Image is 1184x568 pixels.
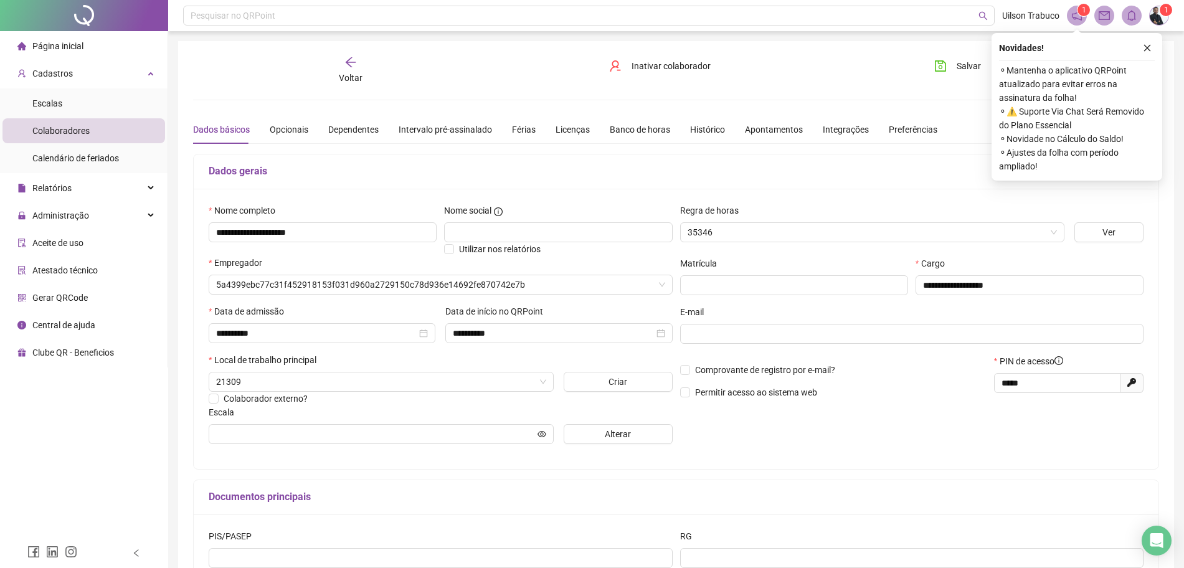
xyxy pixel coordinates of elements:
[32,69,73,78] span: Cadastros
[745,123,803,136] div: Apontamentos
[193,123,250,136] div: Dados básicos
[17,42,26,50] span: home
[1054,356,1063,365] span: info-circle
[680,257,725,270] label: Matrícula
[32,98,62,108] span: Escalas
[459,244,541,254] span: Utilizar nos relatórios
[999,64,1155,105] span: ⚬ Mantenha o aplicativo QRPoint atualizado para evitar erros na assinatura da folha!
[925,56,990,76] button: Salvar
[823,123,869,136] div: Integrações
[632,59,711,73] span: Inativar colaborador
[556,123,590,136] div: Licenças
[609,60,622,72] span: user-delete
[978,11,988,21] span: search
[46,546,59,558] span: linkedin
[17,293,26,302] span: qrcode
[444,204,491,217] span: Nome social
[17,266,26,275] span: solution
[209,256,270,270] label: Empregador
[209,204,283,217] label: Nome completo
[32,293,88,303] span: Gerar QRCode
[32,265,98,275] span: Atestado técnico
[17,348,26,357] span: gift
[680,305,712,319] label: E-mail
[209,490,1144,504] h5: Documentos principais
[1142,526,1172,556] div: Open Intercom Messenger
[339,73,362,83] span: Voltar
[605,427,631,441] span: Alterar
[1150,6,1168,25] img: 38507
[1000,354,1063,368] span: PIN de acesso
[216,372,546,391] span: 21309
[1099,10,1110,21] span: mail
[1126,10,1137,21] span: bell
[32,41,83,51] span: Página inicial
[17,239,26,247] span: audit
[1002,9,1059,22] span: Uilson Trabuco
[216,275,665,294] span: 5a4399ebc77c31f452918153f031d960a2729150c78d936e14692fe870742e7b
[690,123,725,136] div: Histórico
[494,207,503,216] span: info-circle
[680,204,747,217] label: Regra de horas
[600,56,720,76] button: Inativar colaborador
[1164,6,1168,14] span: 1
[999,41,1044,55] span: Novidades !
[17,321,26,329] span: info-circle
[132,549,141,557] span: left
[17,211,26,220] span: lock
[32,183,72,193] span: Relatórios
[1074,222,1144,242] button: Ver
[32,238,83,248] span: Aceite de uso
[209,405,242,419] label: Escala
[695,365,835,375] span: Comprovante de registro por e-mail?
[27,546,40,558] span: facebook
[680,529,700,543] label: RG
[564,372,672,392] button: Criar
[1102,225,1115,239] span: Ver
[17,69,26,78] span: user-add
[564,424,672,444] button: Alterar
[512,123,536,136] div: Férias
[209,305,292,318] label: Data de admissão
[445,305,551,318] label: Data de início no QRPoint
[1143,44,1152,52] span: close
[538,430,546,438] span: eye
[999,132,1155,146] span: ⚬ Novidade no Cálculo do Saldo!
[889,123,937,136] div: Preferências
[32,126,90,136] span: Colaboradores
[65,546,77,558] span: instagram
[224,394,308,404] span: Colaborador externo?
[209,353,324,367] label: Local de trabalho principal
[999,105,1155,132] span: ⚬ ⚠️ Suporte Via Chat Será Removido do Plano Essencial
[610,123,670,136] div: Banco de horas
[1160,4,1172,16] sup: Atualize o seu contato no menu Meus Dados
[209,164,1144,179] h5: Dados gerais
[688,223,1058,242] span: 35346
[328,123,379,136] div: Dependentes
[957,59,981,73] span: Salvar
[17,184,26,192] span: file
[32,320,95,330] span: Central de ajuda
[270,123,308,136] div: Opcionais
[934,60,947,72] span: save
[32,153,119,163] span: Calendário de feriados
[399,123,492,136] div: Intervalo pré-assinalado
[32,348,114,357] span: Clube QR - Beneficios
[209,529,260,543] label: PIS/PASEP
[1082,6,1086,14] span: 1
[916,257,953,270] label: Cargo
[695,387,817,397] span: Permitir acesso ao sistema web
[609,375,627,389] span: Criar
[32,211,89,220] span: Administração
[1077,4,1090,16] sup: 1
[344,56,357,69] span: arrow-left
[1071,10,1082,21] span: notification
[999,146,1155,173] span: ⚬ Ajustes da folha com período ampliado!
